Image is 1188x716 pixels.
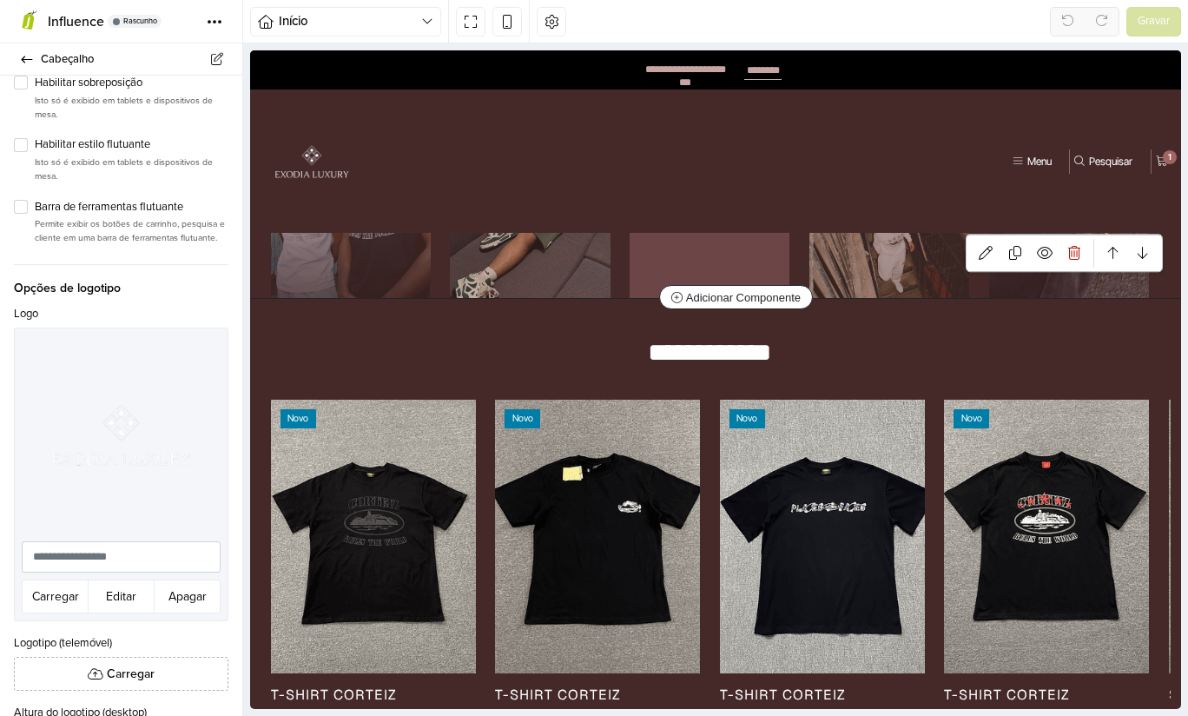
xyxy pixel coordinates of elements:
span: Gravar [1138,13,1170,30]
button: Apagar [154,580,221,613]
img: Exodia Luxury [10,59,114,163]
span: Influence [48,13,104,30]
a: Novo [21,349,226,623]
a: Ocultar [780,188,809,217]
div: Novo [254,359,290,378]
span: Início [279,11,421,31]
label: Logo [14,306,38,323]
a: Novo [694,349,899,623]
label: Barra de ferramentas flutuante [35,199,228,216]
button: Pesquisar [820,100,886,123]
a: T-SHIRT CORTEIZ [245,635,450,654]
div: Novo [703,359,739,378]
img: EXODIA_LUXURY_Logo_-_White_(...) [22,335,221,534]
article: 1 / 5 [10,349,235,694]
a: Duplicar [750,188,780,217]
a: Apagar [809,188,839,217]
div: Novo [479,359,515,378]
p: Isto só é exibido em tablets e dispositivos de mesa. [35,156,228,182]
div: 1 [913,100,927,114]
label: Logotipo (telemóvel) [14,635,112,653]
div: Novo [30,359,66,378]
p: Isto só é exibido em tablets e dispositivos de mesa. [35,94,228,121]
article: 3 / 5 [459,349,684,694]
button: Editar [88,580,155,613]
a: SHORTS CORTEIZ [919,635,1124,654]
a: Novo [470,349,675,623]
a: Editar [721,188,750,217]
div: Pesquisar [839,106,882,116]
a: T-SHIRT CORTEIZ [21,635,226,654]
a: T-SHIRT CORTEIZ [694,635,899,654]
button: Carrinho [901,100,921,123]
span: Carregar [107,665,155,683]
button: Adicionar Componente [409,235,563,259]
div: Menu [777,106,802,116]
a: Baixar [878,188,907,217]
button: Início [250,7,441,36]
a: Subir [848,188,878,217]
label: Habilitar sobreposição [35,75,228,92]
article: 2 / 5 [235,349,460,694]
article: 5 / 5 [908,349,1133,694]
span: Opções de logotipo [14,264,228,297]
button: Carregar [22,580,89,613]
span: Adicionar Componente [421,241,551,254]
span: Rascunho [123,17,157,25]
button: Menu [758,100,805,123]
article: 4 / 5 [684,349,909,694]
a: Novo [245,349,450,623]
button: Carregar [14,657,228,691]
p: Permite exibir os botões de carrinho, pesquisa e cliente em uma barra de ferramentas flutuante. [35,217,228,244]
button: Gravar [1126,7,1181,36]
a: T-SHIRT CORTEIZ [470,635,675,654]
label: Habilitar estilo flutuante [35,136,228,154]
span: Cabeçalho [41,47,221,71]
